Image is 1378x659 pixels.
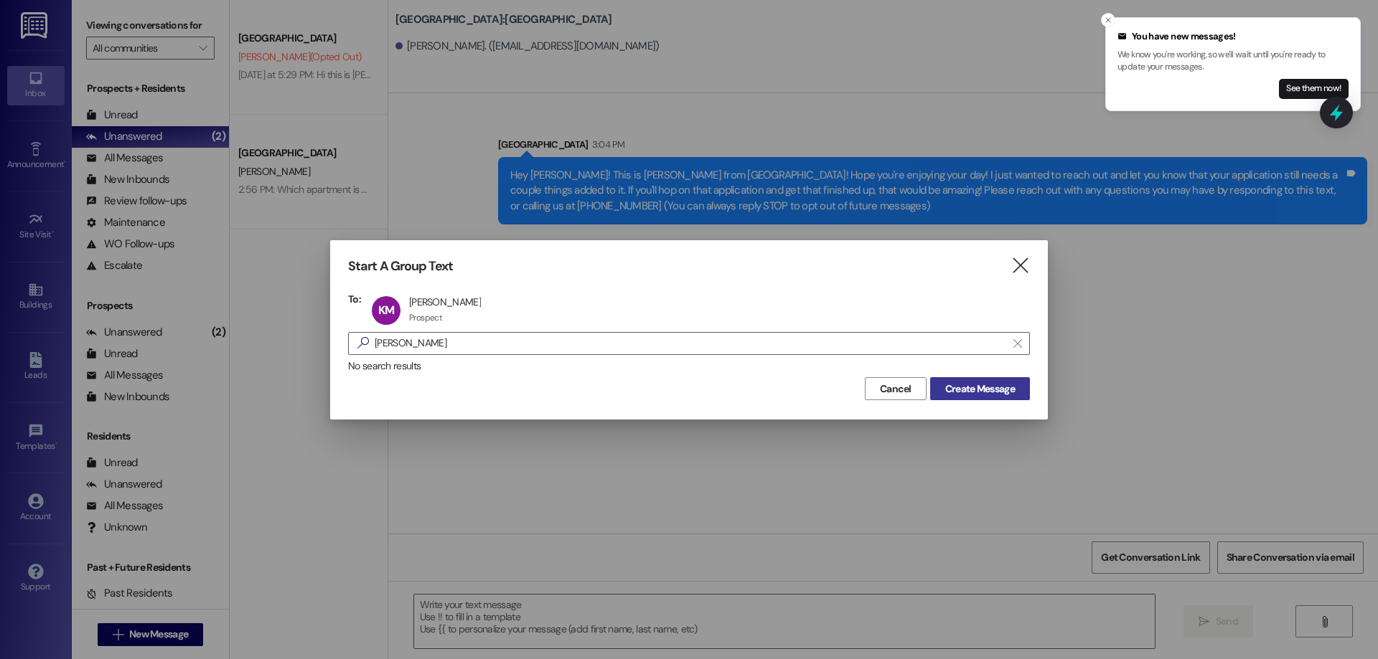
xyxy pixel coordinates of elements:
i:  [352,336,375,351]
span: Cancel [880,381,911,397]
div: No search results [348,359,1030,374]
input: Search for any contact or apartment [375,333,1006,354]
i:  [1011,258,1030,273]
div: You have new messages! [1117,29,1349,44]
h3: To: [348,293,361,305]
span: KM [378,303,394,318]
h3: Start A Group Text [348,258,453,275]
button: Clear text [1006,333,1029,354]
button: Cancel [865,377,927,400]
button: Close toast [1101,13,1115,27]
div: [PERSON_NAME] [409,295,481,308]
div: Prospect [409,312,442,323]
button: Create Message [930,377,1030,400]
button: See them now! [1279,79,1349,99]
p: We know you're working, so we'll wait until you're ready to update your messages. [1117,49,1349,74]
i:  [1013,338,1021,349]
span: Create Message [945,381,1015,397]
